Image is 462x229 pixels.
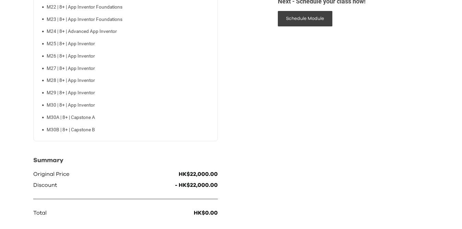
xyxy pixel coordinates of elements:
[33,155,218,166] p: Summary
[47,3,122,11] p: M22 | 8+ | App Inventor Foundations
[47,101,95,109] p: M30 | 8+ | App Inventor
[194,207,218,218] p: HK$0.00
[42,3,44,11] span: •
[42,15,44,23] span: •
[47,16,122,23] p: M23 | 8+ | App Inventor Foundations
[179,169,218,180] p: HK$22,000.00
[42,77,44,84] span: •
[47,28,117,35] p: M24 | 8+ | Advanced App Inventor
[42,114,44,121] span: •
[47,126,95,133] p: M30B | 8+ | Capstone B
[42,89,44,96] span: •
[42,52,44,60] span: •
[175,180,218,191] p: - HK$22,000.00
[47,77,95,84] p: M28 | 8+ | App Inventor
[47,40,95,47] p: M25 | 8+ | App Inventor
[47,65,95,72] p: M27 | 8+ | App Inventor
[33,169,69,180] p: Original Price
[42,65,44,72] span: •
[42,28,44,35] span: •
[42,101,44,109] span: •
[33,207,47,218] p: Total
[278,11,332,26] button: Schedule Module
[33,180,57,191] p: Discount
[278,15,332,21] a: Schedule Module
[42,40,44,47] span: •
[47,114,95,121] p: M30A | 8+ | Capstone A
[42,126,44,133] span: •
[47,52,95,60] p: M26 | 8+ | App Inventor
[47,89,95,96] p: M29 | 8+ | App Inventor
